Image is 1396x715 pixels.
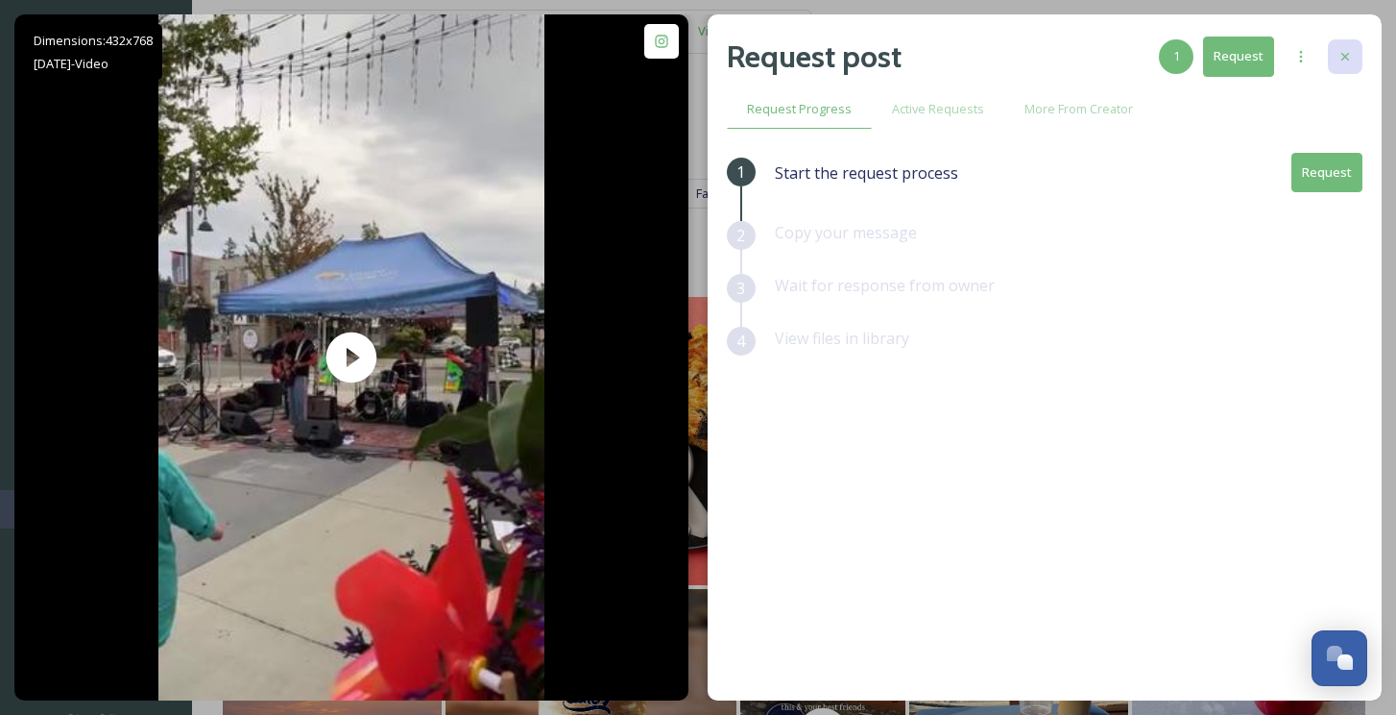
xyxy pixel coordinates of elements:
[736,160,745,184] span: 1
[747,100,852,118] span: Request Progress
[736,330,745,353] span: 4
[736,224,745,247] span: 2
[775,222,917,243] span: Copy your message
[775,161,958,185] span: Start the request process
[1203,37,1274,76] button: Request
[1312,630,1367,686] button: Open Chat
[775,328,909,349] span: View files in library
[158,14,544,701] img: thumbnail
[34,32,153,49] span: Dimensions: 432 x 768
[1291,153,1362,192] button: Request
[1173,47,1180,65] span: 1
[775,275,995,296] span: Wait for response from owner
[1024,100,1133,118] span: More From Creator
[727,34,902,80] h2: Request post
[892,100,984,118] span: Active Requests
[736,277,745,300] span: 3
[34,55,108,72] span: [DATE] - Video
